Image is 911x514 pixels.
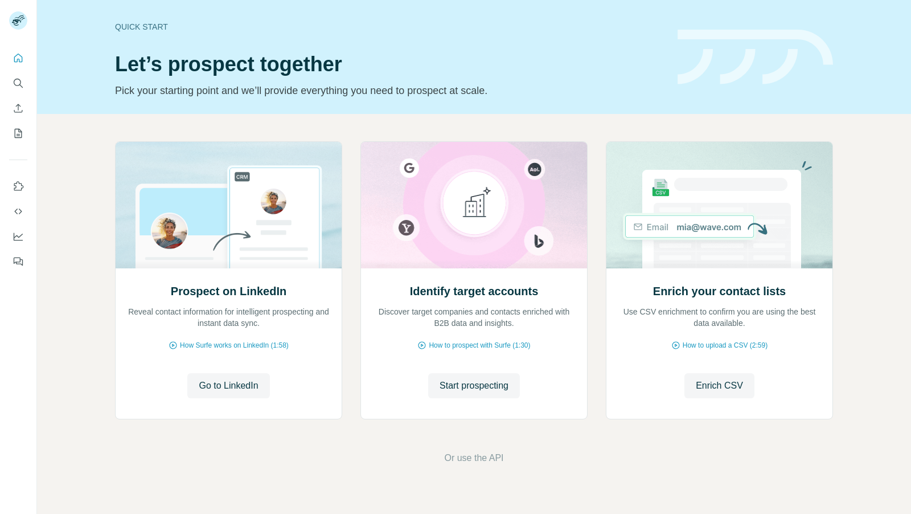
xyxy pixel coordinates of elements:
[360,142,588,268] img: Identify target accounts
[127,306,330,329] p: Reveal contact information for intelligent prospecting and instant data sync.
[9,226,27,247] button: Dashboard
[9,176,27,197] button: Use Surfe on LinkedIn
[9,48,27,68] button: Quick start
[444,451,503,465] button: Or use the API
[440,379,508,393] span: Start prospecting
[199,379,258,393] span: Go to LinkedIn
[684,373,754,398] button: Enrich CSV
[180,340,289,350] span: How Surfe works on LinkedIn (1:58)
[618,306,821,329] p: Use CSV enrichment to confirm you are using the best data available.
[9,73,27,93] button: Search
[372,306,576,329] p: Discover target companies and contacts enriched with B2B data and insights.
[115,53,664,76] h1: Let’s prospect together
[115,21,664,32] div: Quick start
[653,283,786,299] h2: Enrich your contact lists
[115,142,342,268] img: Prospect on LinkedIn
[683,340,768,350] span: How to upload a CSV (2:59)
[171,283,286,299] h2: Prospect on LinkedIn
[696,379,743,393] span: Enrich CSV
[410,283,539,299] h2: Identify target accounts
[9,123,27,144] button: My lists
[428,373,520,398] button: Start prospecting
[9,98,27,119] button: Enrich CSV
[678,30,833,85] img: banner
[606,142,833,268] img: Enrich your contact lists
[9,201,27,222] button: Use Surfe API
[115,83,664,99] p: Pick your starting point and we’ll provide everything you need to prospect at scale.
[187,373,269,398] button: Go to LinkedIn
[9,251,27,272] button: Feedback
[429,340,530,350] span: How to prospect with Surfe (1:30)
